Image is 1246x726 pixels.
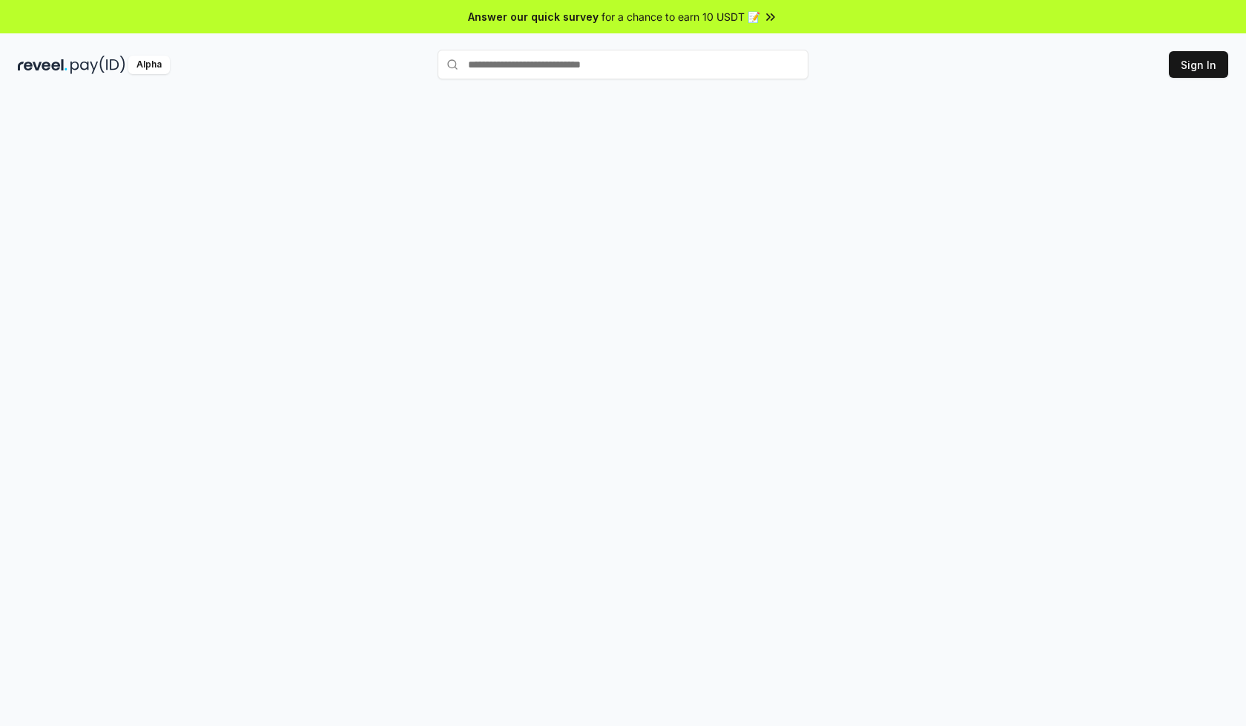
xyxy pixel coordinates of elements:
[128,56,170,74] div: Alpha
[1169,51,1228,78] button: Sign In
[70,56,125,74] img: pay_id
[601,9,760,24] span: for a chance to earn 10 USDT 📝
[468,9,599,24] span: Answer our quick survey
[18,56,67,74] img: reveel_dark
